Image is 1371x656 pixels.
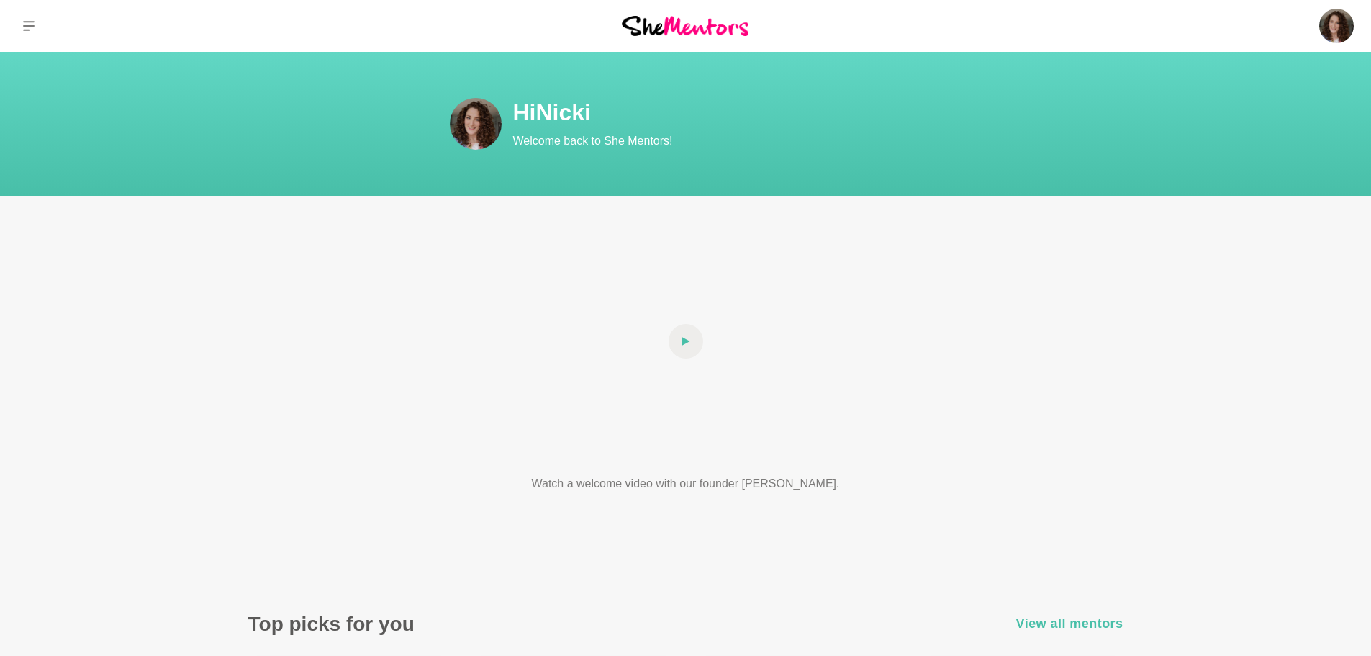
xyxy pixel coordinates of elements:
[1319,9,1354,43] img: Nicki Cottam
[479,475,893,493] p: Watch a welcome video with our founder [PERSON_NAME].
[513,132,1031,150] p: Welcome back to She Mentors!
[450,98,502,150] img: Nicki Cottam
[1016,614,1123,634] a: View all mentors
[248,611,415,637] h3: Top picks for you
[513,98,1031,127] h1: Hi Nicki
[622,16,748,35] img: She Mentors Logo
